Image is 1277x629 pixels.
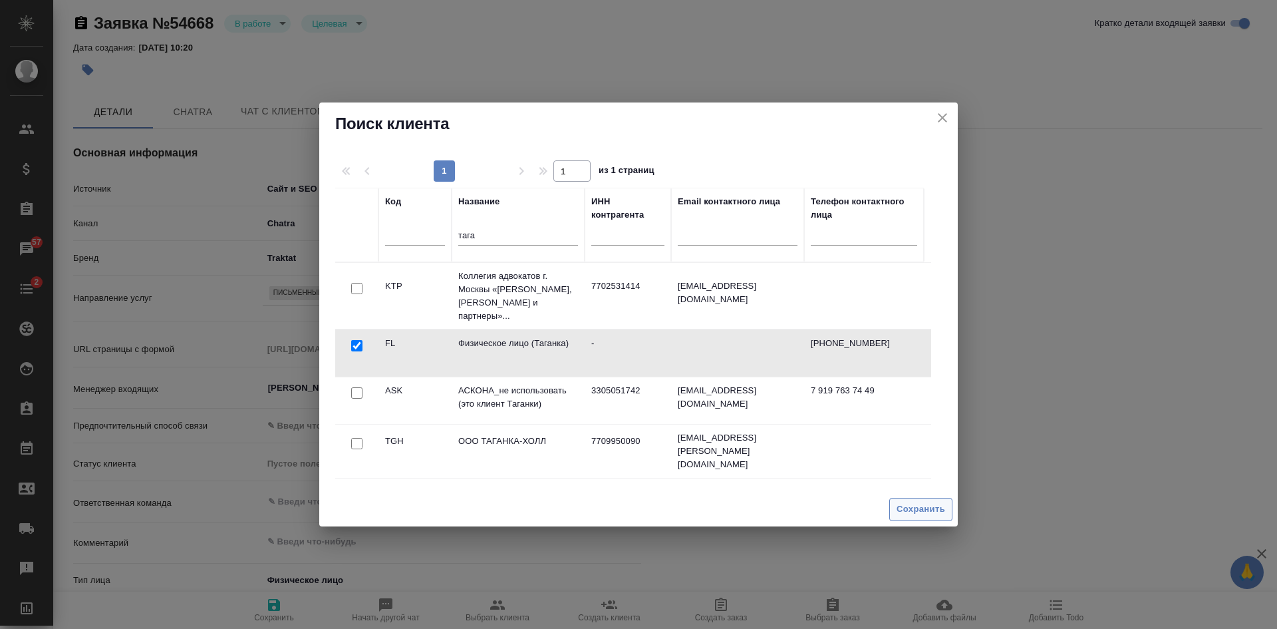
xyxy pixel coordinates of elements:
td: 3305051742 [585,377,671,424]
p: ООО ТАГАНКА-ХОЛЛ [458,435,578,448]
td: 7702531414 [585,273,671,319]
div: Телефон контактного лица [811,195,917,222]
p: Револют_НЕ ИСПОЛЬЗОВАТЬ, это клиент Таганки [458,485,578,525]
p: [EMAIL_ADDRESS][DOMAIN_NAME] [678,384,797,411]
td: - [585,330,671,377]
p: Коллегия адвокатов г. Москвы «[PERSON_NAME], [PERSON_NAME] и партнеры»... [458,270,578,323]
p: [EMAIL_ADDRESS][PERSON_NAME][DOMAIN_NAME] [678,431,797,471]
td: REV [378,482,452,528]
td: TGH [378,428,452,475]
span: Сохранить [897,502,945,517]
p: [EMAIL_ADDRESS][DOMAIN_NAME] [678,280,797,306]
td: 7703408188 [585,482,671,528]
p: Физическое лицо (Таганка) [458,337,578,350]
p: 7 919 763 74 49 [811,384,917,397]
div: Код [385,195,401,208]
h2: Поиск клиента [335,113,942,134]
td: KTP [378,273,452,319]
td: FL [378,330,452,377]
span: из 1 страниц [599,162,654,182]
p: [PHONE_NUMBER] [811,337,917,350]
div: ИНН контрагента [591,195,664,222]
button: Сохранить [889,498,952,521]
td: 7709950090 [585,428,671,475]
p: АСКОНА_не использовать (это клиент Таганки) [458,384,578,411]
div: Название [458,195,499,208]
td: ASK [378,377,452,424]
div: Email контактного лица [678,195,780,208]
button: close [932,108,952,128]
